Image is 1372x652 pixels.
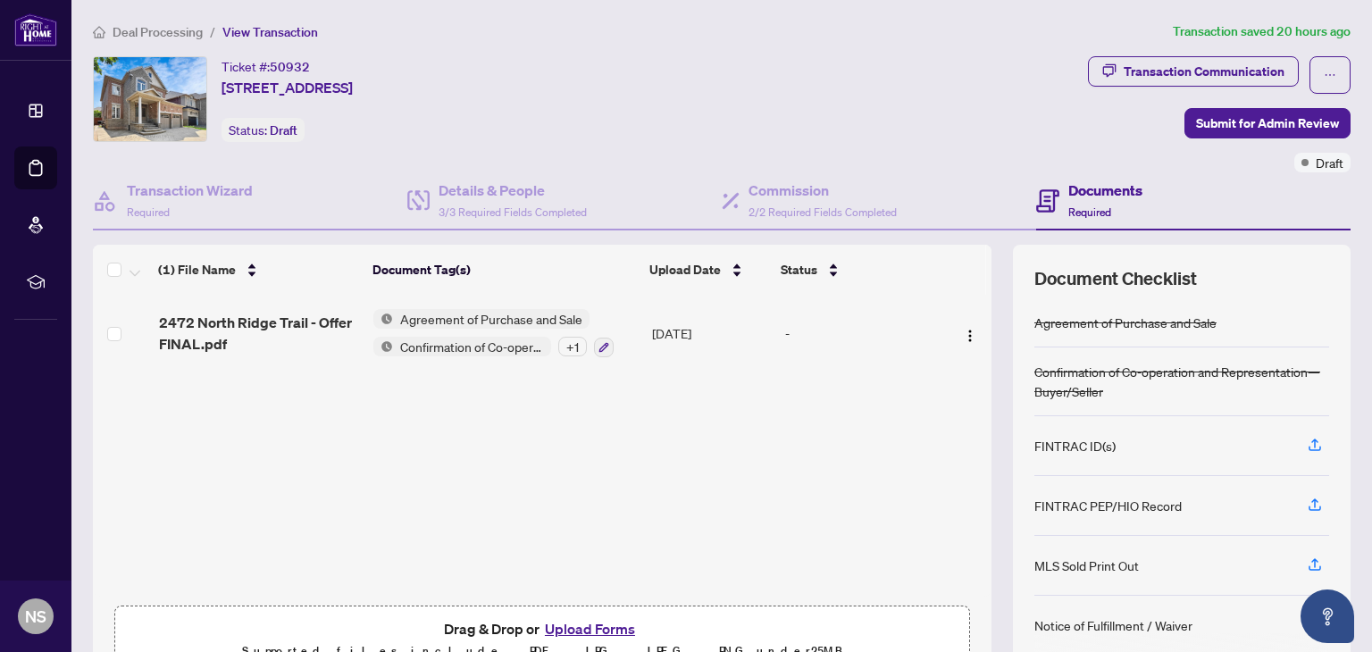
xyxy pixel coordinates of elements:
div: Transaction Communication [1124,57,1284,86]
h4: Transaction Wizard [127,180,253,201]
span: 2/2 Required Fields Completed [749,205,897,219]
th: Upload Date [642,245,774,295]
img: IMG-W12354033_1.jpg [94,57,206,141]
span: Submit for Admin Review [1196,109,1339,138]
li: / [210,21,215,42]
span: [STREET_ADDRESS] [222,77,353,98]
span: 2472 North Ridge Trail - Offer FINAL.pdf [159,312,360,355]
span: 3/3 Required Fields Completed [439,205,587,219]
img: Status Icon [373,337,393,356]
div: FINTRAC PEP/HIO Record [1034,496,1182,515]
span: Deal Processing [113,24,203,40]
th: Status [774,245,939,295]
span: ellipsis [1324,69,1336,81]
th: Document Tag(s) [365,245,642,295]
span: Draft [270,122,297,138]
span: 50932 [270,59,310,75]
button: Submit for Admin Review [1184,108,1351,138]
div: + 1 [558,337,587,356]
div: FINTRAC ID(s) [1034,436,1116,456]
td: [DATE] [645,295,778,372]
th: (1) File Name [151,245,365,295]
img: Logo [963,329,977,343]
h4: Details & People [439,180,587,201]
span: Required [127,205,170,219]
div: - [785,323,937,343]
img: logo [14,13,57,46]
button: Upload Forms [540,617,640,640]
button: Status IconAgreement of Purchase and SaleStatus IconConfirmation of Co-operation and Representati... [373,309,614,357]
div: Notice of Fulfillment / Waiver [1034,615,1192,635]
div: Status: [222,118,305,142]
span: Upload Date [649,260,721,280]
div: MLS Sold Print Out [1034,556,1139,575]
button: Logo [956,319,984,347]
span: (1) File Name [158,260,236,280]
button: Open asap [1301,589,1354,643]
span: Required [1068,205,1111,219]
div: Agreement of Purchase and Sale [1034,313,1217,332]
h4: Commission [749,180,897,201]
span: Document Checklist [1034,266,1197,291]
button: Transaction Communication [1088,56,1299,87]
h4: Documents [1068,180,1142,201]
span: View Transaction [222,24,318,40]
span: home [93,26,105,38]
img: Status Icon [373,309,393,329]
span: Status [781,260,817,280]
div: Ticket #: [222,56,310,77]
span: Confirmation of Co-operation and Representation—Buyer/Seller [393,337,551,356]
span: Agreement of Purchase and Sale [393,309,590,329]
article: Transaction saved 20 hours ago [1173,21,1351,42]
span: Draft [1316,153,1343,172]
span: NS [25,604,46,629]
div: Confirmation of Co-operation and Representation—Buyer/Seller [1034,362,1329,401]
span: Drag & Drop or [444,617,640,640]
